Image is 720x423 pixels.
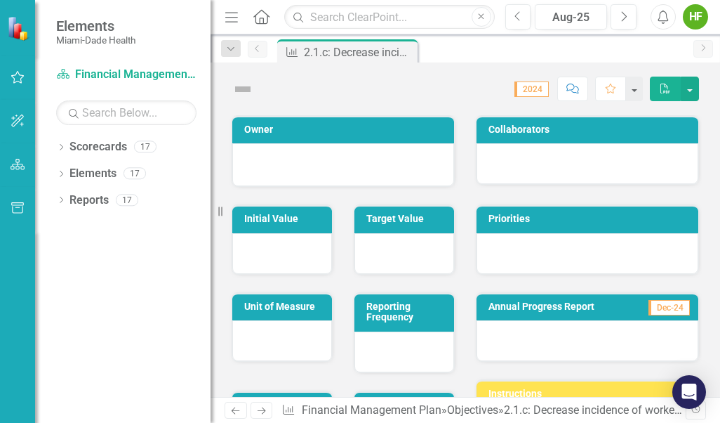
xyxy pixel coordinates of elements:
div: 2.1.c: Decrease incidence of workers compensation every year for incidents where safety condition... [304,44,414,61]
h3: Owner [244,124,447,135]
h3: Priorities [488,214,691,224]
button: Aug-25 [535,4,607,30]
div: 17 [124,168,146,180]
div: Aug-25 [540,9,602,26]
a: Objectives [447,403,498,417]
img: Not Defined [232,78,254,100]
span: Elements [56,18,135,34]
a: Financial Management Plan [56,67,196,83]
div: » » [281,403,685,419]
div: Open Intercom Messenger [672,375,706,409]
span: Dec-24 [648,300,690,315]
small: Miami-Dade Health [56,34,135,46]
span: 2024 [514,82,549,97]
a: Financial Management Plan [302,403,441,417]
div: 17 [116,194,138,206]
h3: Reporting Frequency [366,301,447,323]
button: HF [683,4,708,30]
input: Search ClearPoint... [284,5,494,30]
h3: Unit of Measure [244,301,325,312]
a: Elements [69,166,116,182]
div: 17 [134,141,156,153]
h3: Target Value [366,214,447,224]
a: Scorecards [69,139,127,155]
h3: Initial Value [244,214,325,224]
img: ClearPoint Strategy [7,16,32,41]
a: Reports [69,193,109,209]
input: Search Below... [56,100,196,125]
h3: Annual Progress Report [488,301,633,312]
h3: Collaborators [488,124,691,135]
h3: Instructions [488,389,691,399]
